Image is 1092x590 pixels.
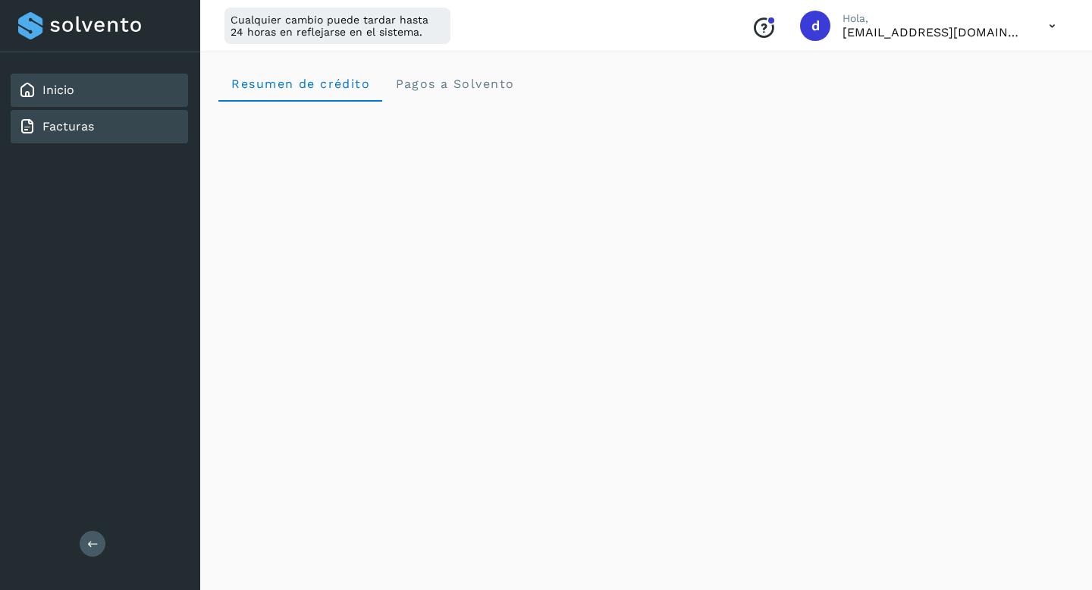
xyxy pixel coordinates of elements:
span: Pagos a Solvento [394,77,514,91]
a: Inicio [42,83,74,97]
div: Inicio [11,74,188,107]
span: Resumen de crédito [231,77,370,91]
p: Hola, [843,12,1025,25]
a: Facturas [42,119,94,133]
div: Cualquier cambio puede tardar hasta 24 horas en reflejarse en el sistema. [224,8,450,44]
div: Facturas [11,110,188,143]
p: direccion@temmsa.com.mx [843,25,1025,39]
